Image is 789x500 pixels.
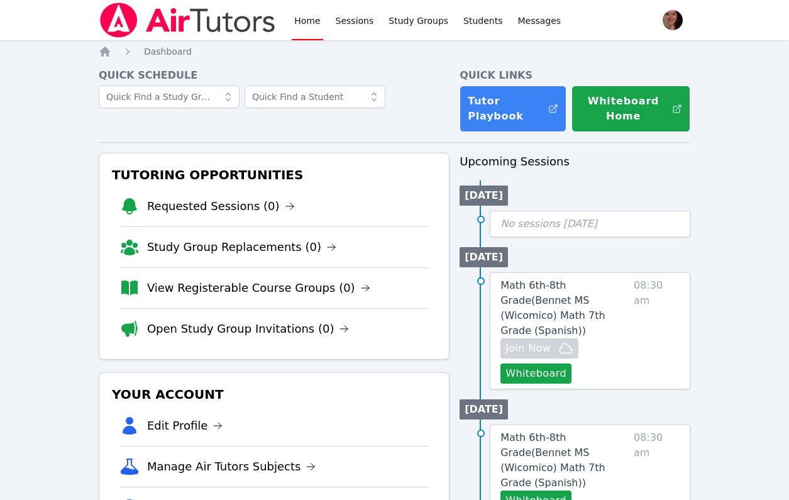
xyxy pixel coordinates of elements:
[147,320,350,338] a: Open Study Group Invitations (0)
[147,238,336,256] a: Study Group Replacements (0)
[460,86,566,132] a: Tutor Playbook
[147,458,316,475] a: Manage Air Tutors Subjects
[147,417,223,435] a: Edit Profile
[109,164,439,186] h3: Tutoring Opportunities
[505,341,551,356] span: Join Now
[99,86,240,108] input: Quick Find a Study Group
[147,197,295,215] a: Requested Sessions (0)
[500,279,605,336] span: Math 6th-8th Grade ( Bennet MS (Wicomico) Math 7th Grade (Spanish) )
[144,47,192,57] span: Dashboard
[518,14,561,27] span: Messages
[634,278,680,384] span: 08:30 am
[500,430,629,491] a: Math 6th-8th Grade(Bennet MS (Wicomico) Math 7th Grade (Spanish))
[109,383,439,406] h3: Your Account
[99,68,450,83] h4: Quick Schedule
[99,45,690,58] nav: Breadcrumb
[99,3,277,38] img: Air Tutors
[460,153,690,170] h3: Upcoming Sessions
[460,186,508,206] li: [DATE]
[460,68,690,83] h4: Quick Links
[460,399,508,419] li: [DATE]
[147,279,370,297] a: View Registerable Course Groups (0)
[500,364,571,384] button: Whiteboard
[460,247,508,267] li: [DATE]
[245,86,385,108] input: Quick Find a Student
[500,218,597,230] span: No sessions [DATE]
[500,278,629,338] a: Math 6th-8th Grade(Bennet MS (Wicomico) Math 7th Grade (Spanish))
[500,338,578,358] button: Join Now
[144,45,192,58] a: Dashboard
[571,86,690,132] button: Whiteboard Home
[500,431,605,489] span: Math 6th-8th Grade ( Bennet MS (Wicomico) Math 7th Grade (Spanish) )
